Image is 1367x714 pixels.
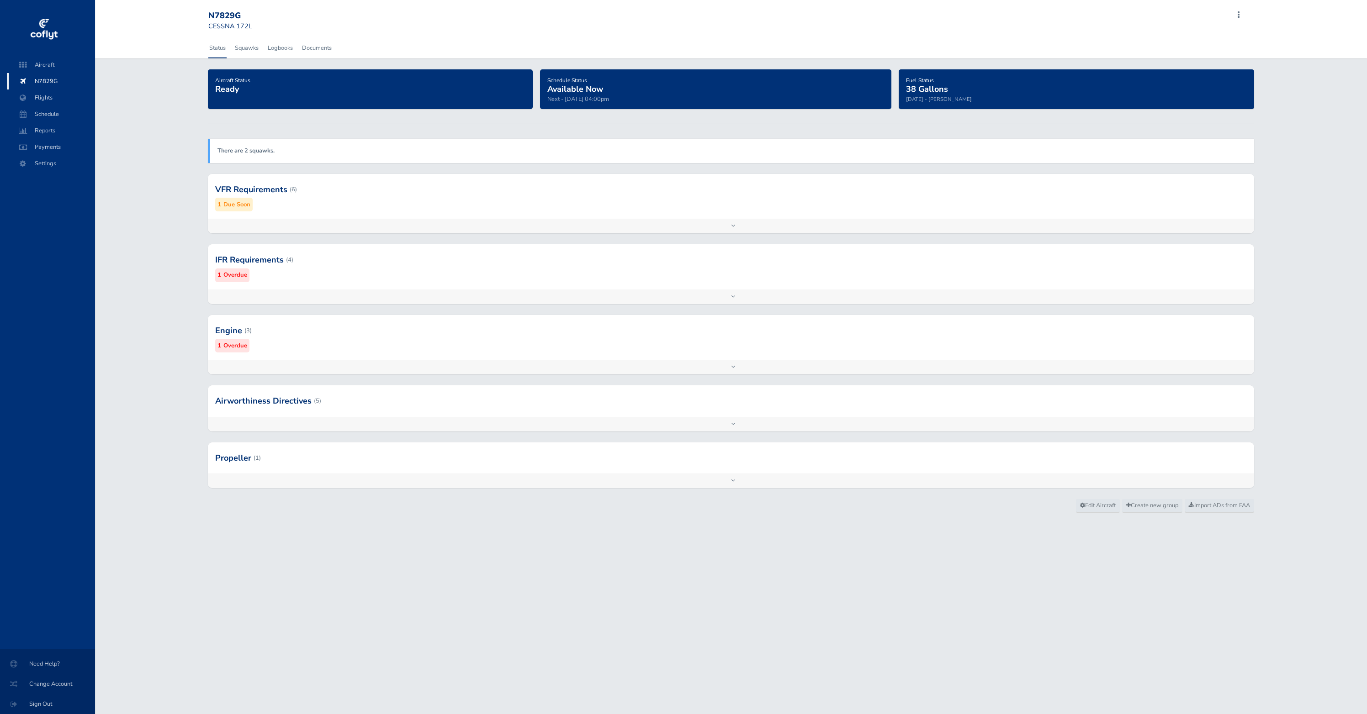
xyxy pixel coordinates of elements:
[547,95,609,103] span: Next - [DATE] 04:00pm
[547,84,603,94] span: Available Now
[16,122,86,139] span: Reports
[215,77,250,84] span: Aircraft Status
[1126,501,1178,509] span: Create new group
[29,16,59,43] img: coflyt logo
[208,21,252,31] small: CESSNA 172L
[906,95,972,103] small: [DATE] - [PERSON_NAME]
[16,106,86,122] span: Schedule
[16,139,86,155] span: Payments
[234,38,260,58] a: Squawks
[11,656,84,672] span: Need Help?
[906,77,934,84] span: Fuel Status
[547,74,603,95] a: Schedule StatusAvailable Now
[906,84,948,94] span: 38 Gallons
[208,11,274,21] div: N7829G
[16,73,86,89] span: N7829G
[16,89,86,106] span: Flights
[1076,499,1120,513] a: Edit Aircraft
[1189,501,1250,509] span: Import ADs from FAA
[223,200,250,210] small: Due Soon
[1080,501,1116,509] span: Edit Aircraft
[267,38,294,58] a: Logbooks
[215,84,239,94] span: Ready
[217,147,275,155] a: There are 2 squawks.
[223,270,247,280] small: Overdue
[16,57,86,73] span: Aircraft
[1185,499,1254,513] a: Import ADs from FAA
[11,676,84,692] span: Change Account
[208,38,227,58] a: Status
[223,341,247,351] small: Overdue
[1122,499,1182,513] a: Create new group
[11,696,84,712] span: Sign Out
[547,77,587,84] span: Schedule Status
[16,155,86,172] span: Settings
[301,38,333,58] a: Documents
